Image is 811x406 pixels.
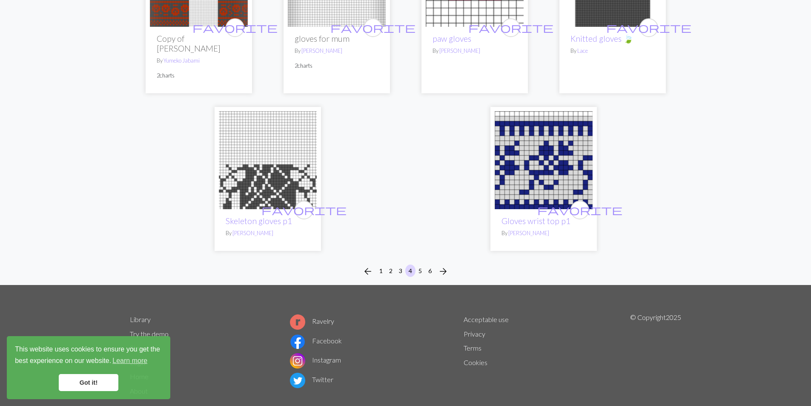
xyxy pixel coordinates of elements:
[261,202,347,219] i: favourite
[606,21,691,34] span: favorite
[295,34,379,43] h2: gloves for mum
[226,18,244,37] button: favourite
[464,344,481,352] a: Terms
[157,34,241,53] h2: Copy of [PERSON_NAME]
[290,314,305,330] img: Ravelry logo
[330,21,416,34] span: favorite
[464,358,487,366] a: Cookies
[295,47,379,55] p: By
[301,47,342,54] a: [PERSON_NAME]
[438,265,448,277] span: arrow_forward
[363,266,373,276] i: Previous
[359,265,376,278] button: Previous
[464,330,485,338] a: Privacy
[468,19,553,36] i: favourite
[290,353,305,369] img: Instagram logo
[232,230,273,236] a: [PERSON_NAME]
[502,18,520,37] button: favourite
[386,265,396,277] button: 2
[295,62,379,70] p: 2 charts
[290,356,341,364] a: Instagram
[435,265,452,278] button: Next
[7,336,170,399] div: cookieconsent
[405,265,416,277] button: 4
[363,265,373,277] span: arrow_back
[163,57,200,64] a: Yumeko Jabami
[468,21,553,34] span: favorite
[502,229,586,237] p: By
[433,47,517,55] p: By
[606,19,691,36] i: favourite
[425,265,435,277] button: 6
[290,317,334,325] a: Ravelry
[439,47,480,54] a: [PERSON_NAME]
[219,155,317,163] a: Skeleton gloves p1
[395,265,406,277] button: 3
[537,203,622,216] span: favorite
[433,34,471,43] a: paw gloves
[630,312,681,398] p: © Copyright 2025
[464,315,509,323] a: Acceptable use
[157,72,241,80] p: 2 charts
[15,344,162,367] span: This website uses cookies to ensure you get the best experience on our website.
[639,18,658,37] button: favourite
[495,155,593,163] a: Gloves wrist top p1
[157,57,241,65] p: By
[438,266,448,276] i: Next
[364,18,382,37] button: favourite
[570,201,589,219] button: favourite
[502,216,570,226] a: Gloves wrist top p1
[111,354,149,367] a: learn more about cookies
[290,373,305,388] img: Twitter logo
[130,315,151,323] a: Library
[226,229,310,237] p: By
[495,111,593,209] img: Gloves wrist top p1
[570,47,655,55] p: By
[261,203,347,216] span: favorite
[415,265,425,277] button: 5
[192,19,278,36] i: favourite
[577,47,588,54] a: Lace
[359,265,452,278] nav: Page navigation
[570,34,633,43] a: Knitted gloves 🍃
[537,202,622,219] i: favourite
[290,375,333,383] a: Twitter
[226,216,292,226] a: Skeleton gloves p1
[295,201,313,219] button: favourite
[192,21,278,34] span: favorite
[376,265,386,277] button: 1
[330,19,416,36] i: favourite
[219,111,317,209] img: Skeleton gloves p1
[130,330,169,338] a: Try the demo
[59,374,118,391] a: dismiss cookie message
[508,230,549,236] a: [PERSON_NAME]
[290,334,305,349] img: Facebook logo
[290,337,342,345] a: Facebook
